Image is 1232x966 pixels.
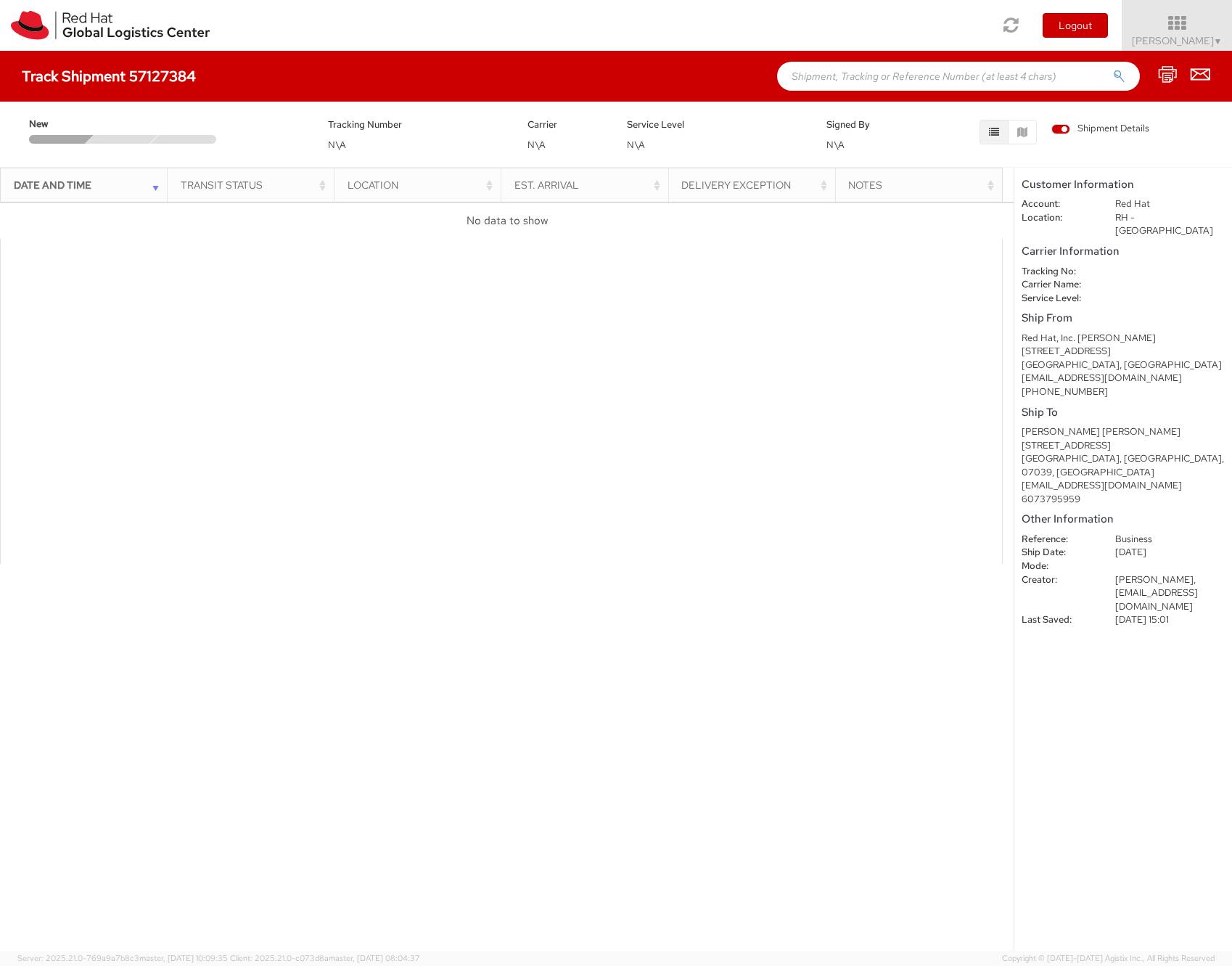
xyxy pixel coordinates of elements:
[22,68,196,84] h4: Track Shipment 57127384
[348,178,497,192] div: Location
[1022,345,1225,359] div: [STREET_ADDRESS]
[1022,493,1225,507] div: 6073795959
[139,953,228,963] span: master, [DATE] 10:09:35
[1051,122,1149,138] label: Shipment Details
[1022,479,1225,493] div: [EMAIL_ADDRESS][DOMAIN_NAME]
[1022,425,1225,439] div: [PERSON_NAME] [PERSON_NAME]
[527,139,546,151] span: N\A
[1011,546,1104,560] dt: Ship Date:
[514,178,664,192] div: Est. Arrival
[1132,34,1223,47] span: [PERSON_NAME]
[1011,278,1104,292] dt: Carrier Name:
[1022,372,1225,385] div: [EMAIL_ADDRESS][DOMAIN_NAME]
[627,139,645,151] span: N\A
[1022,245,1225,258] h5: Carrier Information
[1011,292,1104,306] dt: Service Level:
[1022,179,1225,191] h5: Customer Information
[777,62,1140,91] input: Shipment, Tracking or Reference Number (at least 4 chars)
[11,11,210,40] img: rh-logistics-00dfa346123c4ec078e1.svg
[1011,573,1104,587] dt: Creator:
[527,120,605,130] h5: Carrier
[29,118,91,131] span: New
[826,120,904,130] h5: Signed By
[1022,332,1225,345] div: Red Hat, Inc. [PERSON_NAME]
[1022,385,1225,399] div: [PHONE_NUMBER]
[1115,573,1196,586] span: [PERSON_NAME],
[181,178,330,192] div: Transit Status
[1022,439,1225,453] div: [STREET_ADDRESS]
[1011,613,1104,627] dt: Last Saved:
[1002,953,1215,965] span: Copyright © [DATE]-[DATE] Agistix Inc., All Rights Reserved
[14,178,163,192] div: Date and Time
[1011,197,1104,211] dt: Account:
[1011,533,1104,547] dt: Reference:
[1022,406,1225,419] h5: Ship To
[1043,13,1108,38] button: Logout
[1011,211,1104,225] dt: Location:
[1011,560,1104,573] dt: Mode:
[329,953,420,963] span: master, [DATE] 08:04:37
[1022,359,1225,372] div: [GEOGRAPHIC_DATA], [GEOGRAPHIC_DATA]
[1011,265,1104,279] dt: Tracking No:
[230,953,420,963] span: Client: 2025.21.0-c073d8a
[1022,452,1225,479] div: [GEOGRAPHIC_DATA], [GEOGRAPHIC_DATA], 07039, [GEOGRAPHIC_DATA]
[681,178,831,192] div: Delivery Exception
[627,120,805,130] h5: Service Level
[848,178,998,192] div: Notes
[1022,312,1225,324] h5: Ship From
[1214,36,1223,47] span: ▼
[328,139,346,151] span: N\A
[1022,513,1225,525] h5: Other Information
[17,953,228,963] span: Server: 2025.21.0-769a9a7b8c3
[826,139,845,151] span: N\A
[328,120,506,130] h5: Tracking Number
[1051,122,1149,136] span: Shipment Details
